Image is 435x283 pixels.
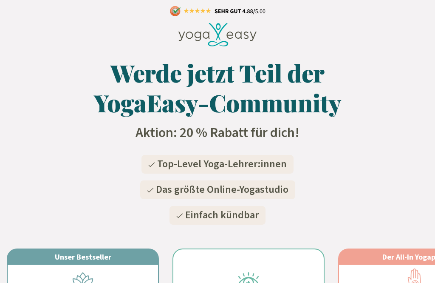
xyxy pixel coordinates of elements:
[185,208,259,223] span: Einfach kündbar
[55,252,111,262] span: Unser Bestseller
[156,182,288,197] span: Das größte Online-Yogastudio
[157,157,287,172] span: Top-Level Yoga-Lehrer:innen
[75,58,360,117] h1: Werde jetzt Teil der YogaEasy-Community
